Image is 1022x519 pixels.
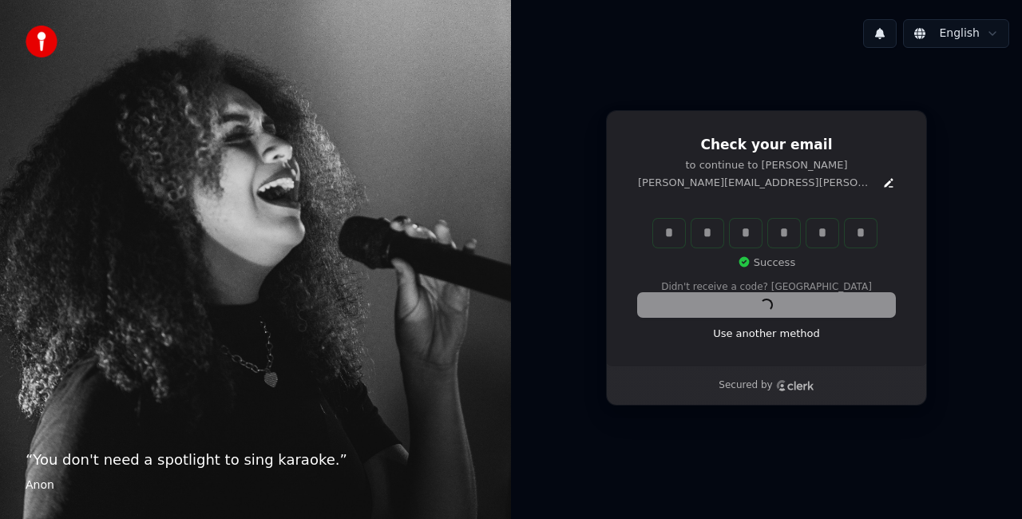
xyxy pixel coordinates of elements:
[26,26,57,57] img: youka
[638,158,895,172] p: to continue to [PERSON_NAME]
[638,176,876,190] p: [PERSON_NAME][EMAIL_ADDRESS][PERSON_NAME][DOMAIN_NAME]
[26,449,485,471] p: “ You don't need a spotlight to sing karaoke. ”
[776,380,814,391] a: Clerk logo
[713,327,820,341] a: Use another method
[738,256,795,270] p: Success
[882,176,895,189] button: Edit
[26,477,485,493] footer: Anon
[650,216,880,251] div: Verification code input
[638,136,895,155] h1: Check your email
[719,379,772,392] p: Secured by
